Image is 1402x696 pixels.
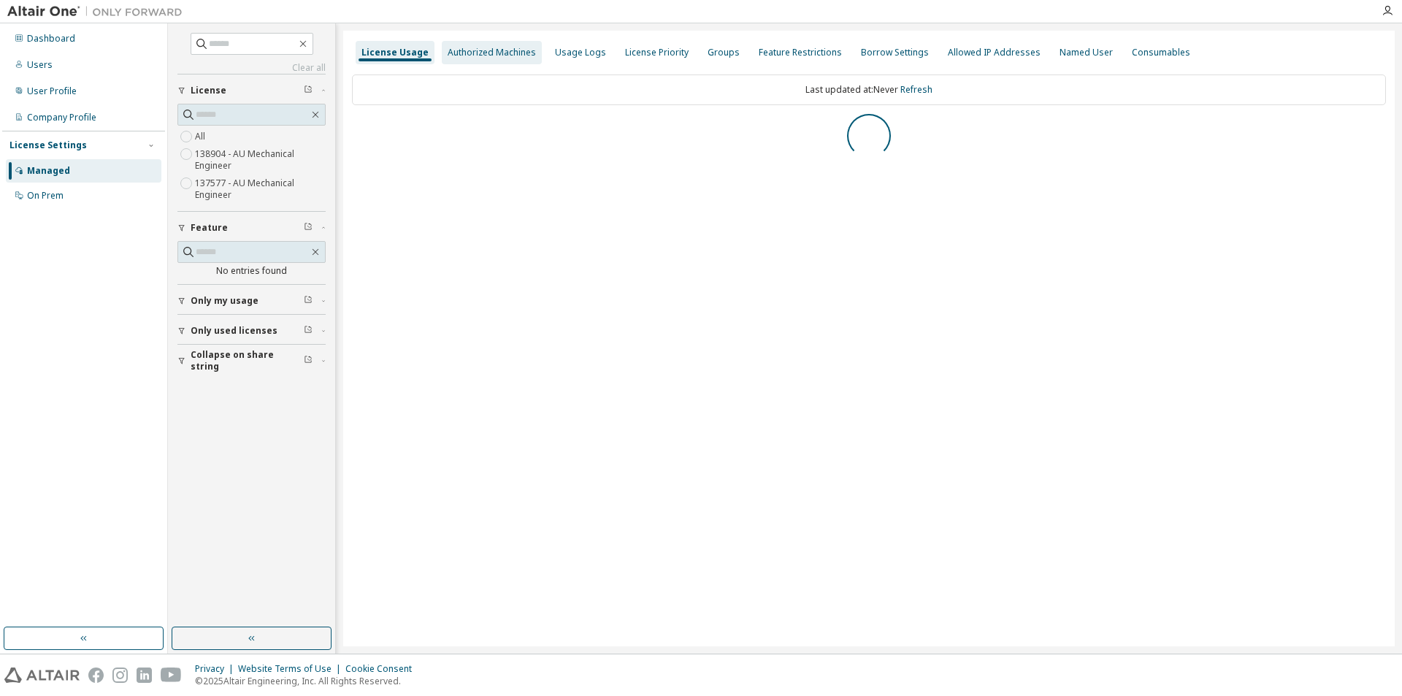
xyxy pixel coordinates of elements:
[238,663,345,675] div: Website Terms of Use
[304,85,313,96] span: Clear filter
[191,295,258,307] span: Only my usage
[948,47,1041,58] div: Allowed IP Addresses
[191,349,304,372] span: Collapse on share string
[195,675,421,687] p: © 2025 Altair Engineering, Inc. All Rights Reserved.
[304,325,313,337] span: Clear filter
[861,47,929,58] div: Borrow Settings
[759,47,842,58] div: Feature Restrictions
[161,668,182,683] img: youtube.svg
[137,668,152,683] img: linkedin.svg
[27,33,75,45] div: Dashboard
[27,112,96,123] div: Company Profile
[195,175,326,204] label: 137577 - AU Mechanical Engineer
[177,345,326,377] button: Collapse on share string
[191,85,226,96] span: License
[177,315,326,347] button: Only used licenses
[304,295,313,307] span: Clear filter
[27,85,77,97] div: User Profile
[88,668,104,683] img: facebook.svg
[191,222,228,234] span: Feature
[708,47,740,58] div: Groups
[27,165,70,177] div: Managed
[345,663,421,675] div: Cookie Consent
[304,355,313,367] span: Clear filter
[361,47,429,58] div: License Usage
[555,47,606,58] div: Usage Logs
[191,325,277,337] span: Only used licenses
[900,83,932,96] a: Refresh
[195,128,208,145] label: All
[7,4,190,19] img: Altair One
[177,212,326,244] button: Feature
[9,139,87,151] div: License Settings
[304,222,313,234] span: Clear filter
[4,668,80,683] img: altair_logo.svg
[1060,47,1113,58] div: Named User
[625,47,689,58] div: License Priority
[448,47,536,58] div: Authorized Machines
[27,190,64,202] div: On Prem
[1132,47,1190,58] div: Consumables
[195,145,326,175] label: 138904 - AU Mechanical Engineer
[177,62,326,74] a: Clear all
[27,59,53,71] div: Users
[195,663,238,675] div: Privacy
[112,668,128,683] img: instagram.svg
[177,265,326,277] div: No entries found
[177,74,326,107] button: License
[352,74,1386,105] div: Last updated at: Never
[177,285,326,317] button: Only my usage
